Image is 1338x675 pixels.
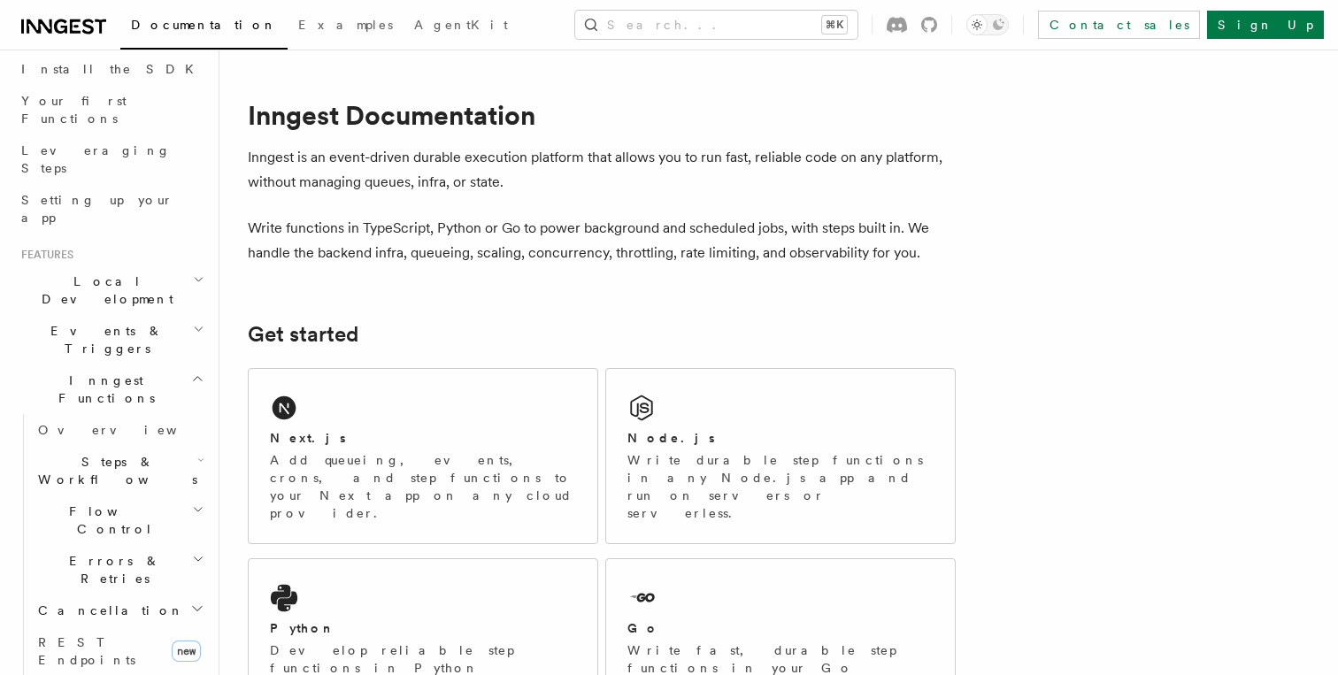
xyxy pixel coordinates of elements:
span: Events & Triggers [14,322,193,357]
span: new [172,640,201,662]
kbd: ⌘K [822,16,847,34]
span: Examples [298,18,393,32]
button: Cancellation [31,594,208,626]
button: Events & Triggers [14,315,208,364]
a: Get started [248,322,358,347]
h2: Go [627,619,659,637]
span: Errors & Retries [31,552,192,587]
a: Setting up your app [14,184,208,234]
a: Sign Up [1207,11,1324,39]
a: Node.jsWrite durable step functions in any Node.js app and run on servers or serverless. [605,368,956,544]
span: REST Endpoints [38,635,135,667]
a: AgentKit [404,5,519,48]
p: Add queueing, events, crons, and step functions to your Next app on any cloud provider. [270,451,576,522]
span: Steps & Workflows [31,453,197,488]
p: Inngest is an event-driven durable execution platform that allows you to run fast, reliable code ... [248,145,956,195]
p: Write durable step functions in any Node.js app and run on servers or serverless. [627,451,934,522]
a: Overview [31,414,208,446]
h1: Inngest Documentation [248,99,956,131]
span: Flow Control [31,502,192,538]
span: Overview [38,423,220,437]
h2: Node.js [627,429,715,447]
span: Local Development [14,272,193,308]
p: Write functions in TypeScript, Python or Go to power background and scheduled jobs, with steps bu... [248,216,956,265]
span: Setting up your app [21,193,173,225]
button: Toggle dark mode [966,14,1009,35]
a: Your first Functions [14,85,208,134]
button: Errors & Retries [31,545,208,594]
button: Inngest Functions [14,364,208,414]
a: Next.jsAdd queueing, events, crons, and step functions to your Next app on any cloud provider. [248,368,598,544]
a: Contact sales [1038,11,1200,39]
a: Documentation [120,5,288,50]
h2: Next.js [270,429,346,447]
span: Install the SDK [21,62,204,76]
a: Install the SDK [14,53,208,85]
button: Flow Control [31,495,208,545]
button: Local Development [14,265,208,315]
a: Leveraging Steps [14,134,208,184]
span: Features [14,248,73,262]
a: Examples [288,5,404,48]
span: Documentation [131,18,277,32]
span: Your first Functions [21,94,127,126]
span: Cancellation [31,602,184,619]
span: AgentKit [414,18,508,32]
button: Search...⌘K [575,11,857,39]
button: Steps & Workflows [31,446,208,495]
span: Inngest Functions [14,372,191,407]
span: Leveraging Steps [21,143,171,175]
h2: Python [270,619,335,637]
